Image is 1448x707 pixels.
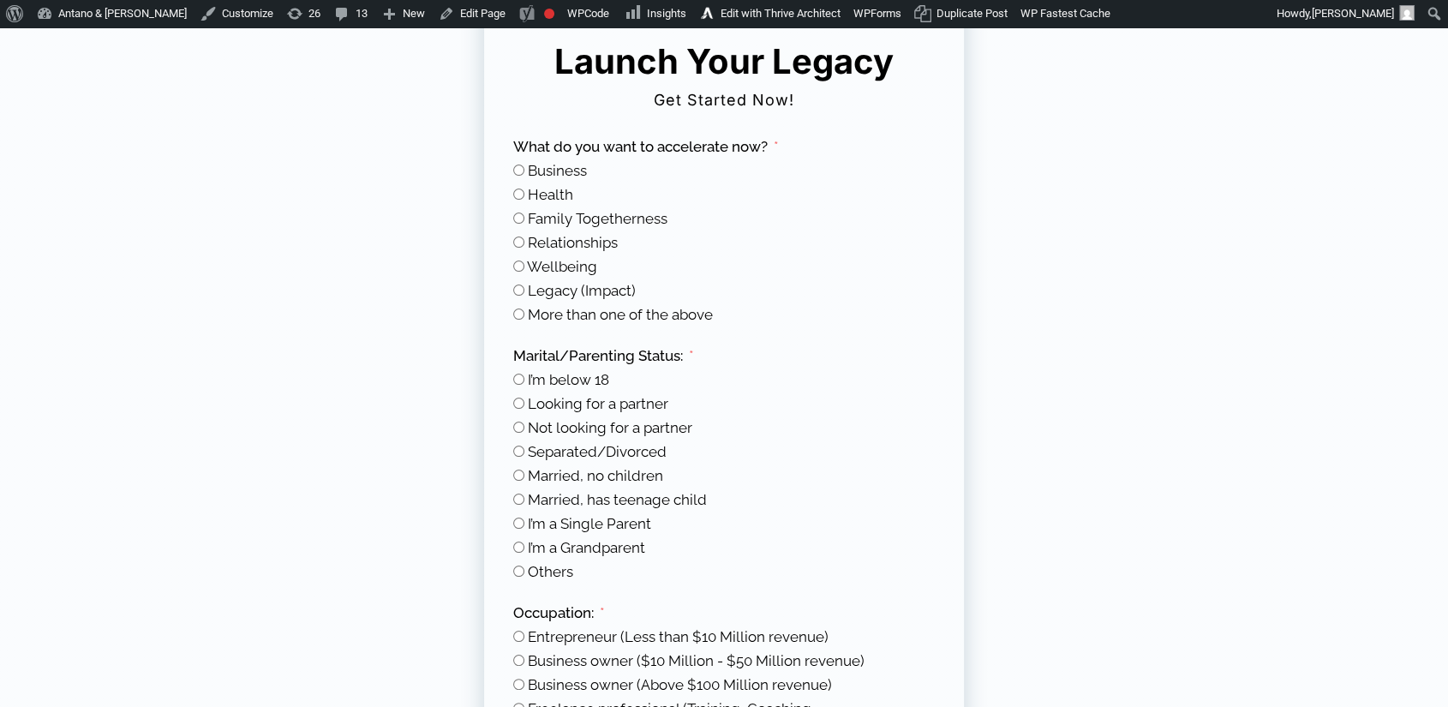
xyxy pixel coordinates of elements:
span: I’m a Grandparent [528,539,645,556]
input: More than one of the above [513,309,524,320]
input: Married, no children [513,470,524,481]
span: Wellbeing [527,258,597,275]
input: I’m a Grandparent [513,542,524,553]
span: More than one of the above [528,306,713,323]
input: Others [513,566,524,577]
span: Business [528,162,587,179]
label: What do you want to accelerate now? [513,137,779,157]
label: Marital/Parenting Status: [513,346,694,366]
input: Business owner ($10 Million - $50 Million revenue) [513,655,524,666]
span: Others [528,563,573,580]
h2: Get Started Now! [511,85,937,116]
span: Legacy (Impact) [528,282,636,299]
span: Married, has teenage child [528,491,707,508]
input: Entrepreneur (Less than $10 Million revenue) [513,631,524,642]
input: Business owner (Above $100 Million revenue) [513,679,524,690]
span: I’m below 18 [528,371,609,388]
input: Relationships [513,237,524,248]
span: Looking for a partner [528,395,668,412]
span: Business owner ($10 Million - $50 Million revenue) [528,652,865,669]
div: Focus keyphrase not set [544,9,554,19]
span: Not looking for a partner [528,419,692,436]
input: Separated/Divorced [513,446,524,457]
span: Relationships [528,234,618,251]
input: Health [513,189,524,200]
span: I’m a Single Parent [528,515,651,532]
span: Entrepreneur (Less than $10 Million revenue) [528,628,829,645]
input: Legacy (Impact) [513,285,524,296]
h5: Launch Your Legacy [545,40,903,83]
label: Occupation: [513,603,605,623]
input: Family Togetherness [513,213,524,224]
span: Business owner (Above $100 Million revenue) [528,676,832,693]
span: Married, no children [528,467,663,484]
input: Wellbeing [513,261,524,272]
input: I’m a Single Parent [513,518,524,529]
input: Not looking for a partner [513,422,524,433]
input: I’m below 18 [513,374,524,385]
span: Family Togetherness [528,210,667,227]
span: Insights [647,7,686,20]
input: Business [513,165,524,176]
input: Looking for a partner [513,398,524,409]
input: Married, has teenage child [513,494,524,505]
span: Health [528,186,573,203]
span: [PERSON_NAME] [1312,7,1394,20]
span: Separated/Divorced [528,443,667,460]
